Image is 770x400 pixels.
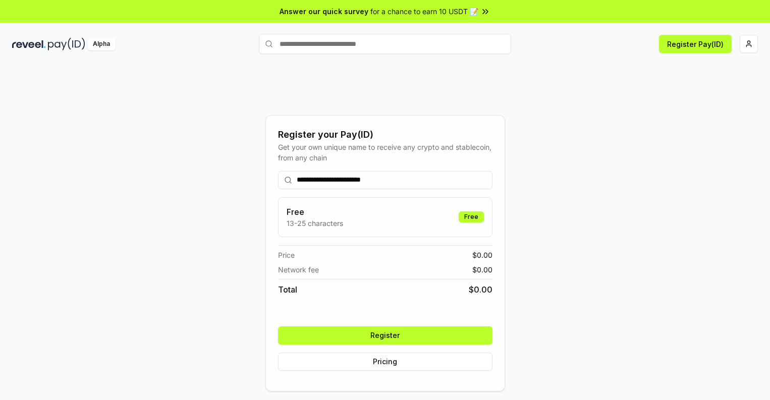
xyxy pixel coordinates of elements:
[370,6,478,17] span: for a chance to earn 10 USDT 📝
[278,326,492,345] button: Register
[278,283,297,296] span: Total
[280,6,368,17] span: Answer our quick survey
[459,211,484,222] div: Free
[278,142,492,163] div: Get your own unique name to receive any crypto and stablecoin, from any chain
[278,264,319,275] span: Network fee
[659,35,732,53] button: Register Pay(ID)
[472,264,492,275] span: $ 0.00
[278,353,492,371] button: Pricing
[287,206,343,218] h3: Free
[48,38,85,50] img: pay_id
[472,250,492,260] span: $ 0.00
[287,218,343,228] p: 13-25 characters
[278,128,492,142] div: Register your Pay(ID)
[87,38,116,50] div: Alpha
[469,283,492,296] span: $ 0.00
[12,38,46,50] img: reveel_dark
[278,250,295,260] span: Price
